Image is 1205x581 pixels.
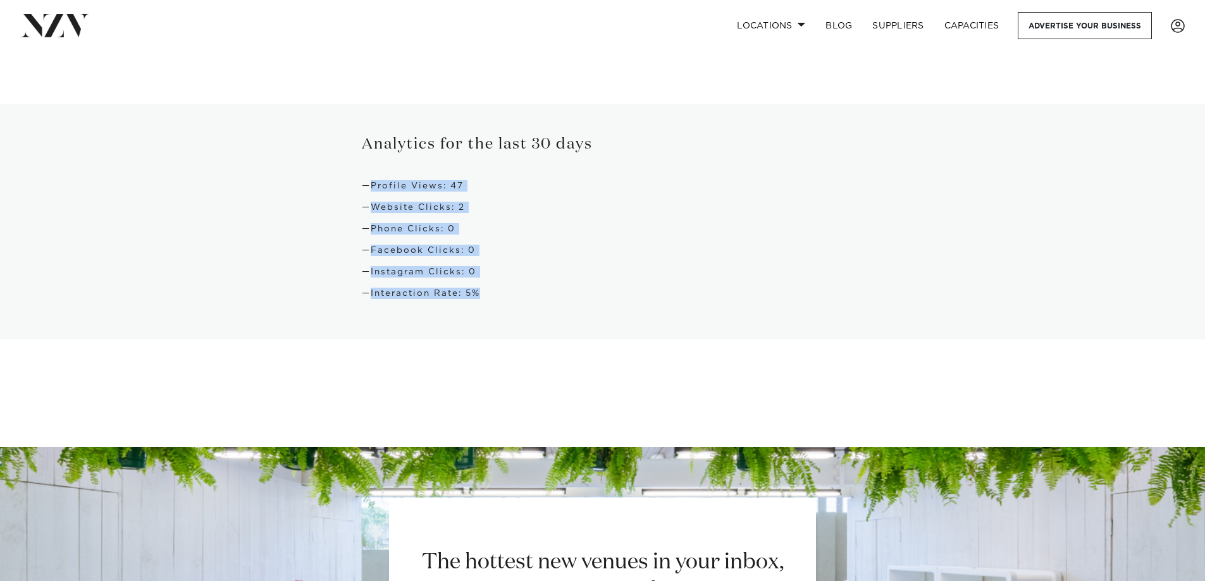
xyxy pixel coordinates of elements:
[1018,12,1152,39] a: Advertise your business
[362,135,844,155] h3: Analytics for the last 30 days
[934,12,1010,39] a: Capacities
[362,223,844,235] h4: Phone Clicks: 0
[862,12,934,39] a: SUPPLIERS
[362,266,844,278] h4: Instagram Clicks: 0
[362,245,844,256] h4: Facebook Clicks: 0
[362,180,844,192] h4: Profile Views: 47
[815,12,862,39] a: BLOG
[362,202,844,213] h4: Website Clicks: 2
[20,14,89,37] img: nzv-logo.png
[727,12,815,39] a: Locations
[362,288,844,299] h4: Interaction Rate: 5%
